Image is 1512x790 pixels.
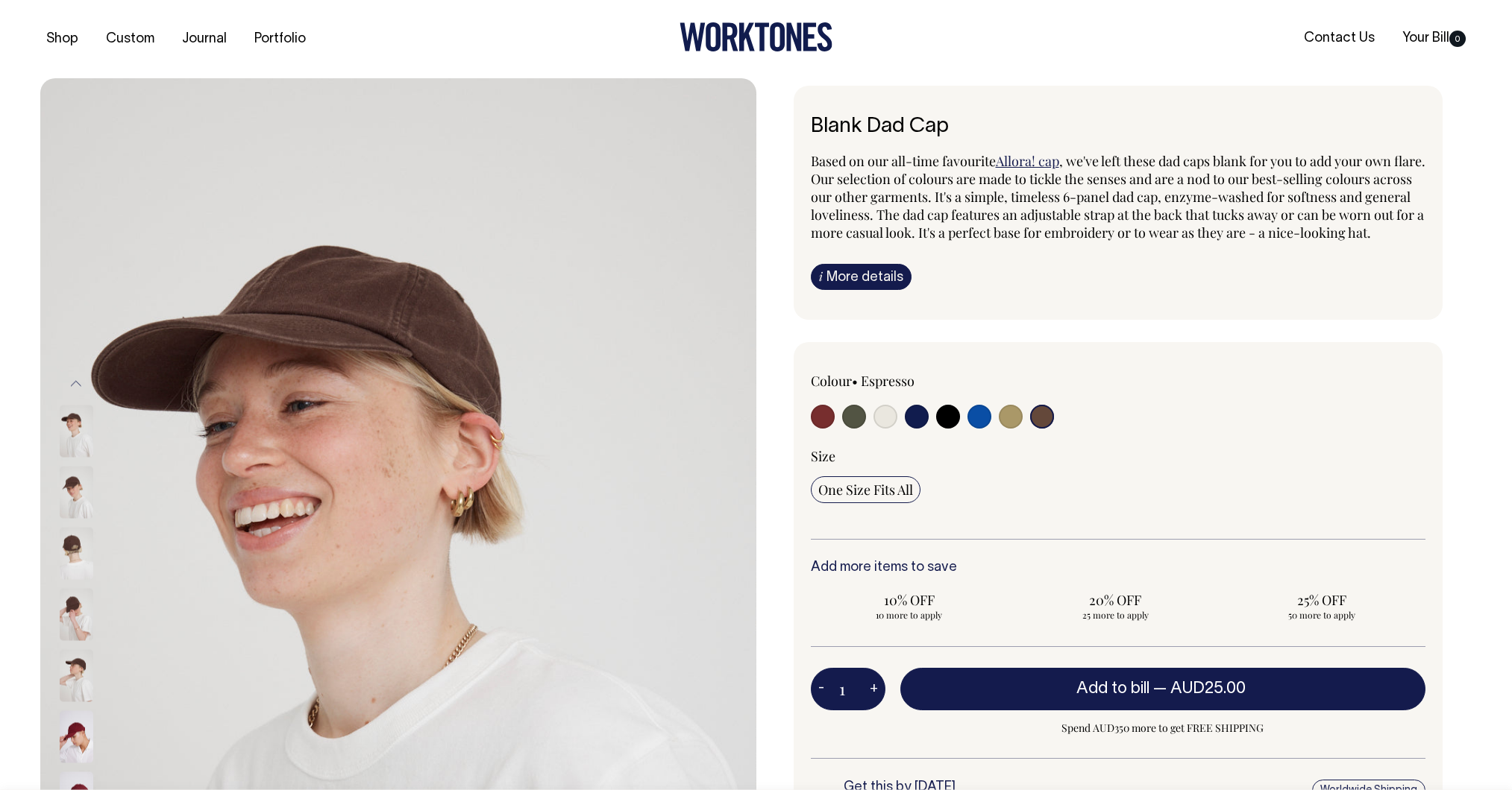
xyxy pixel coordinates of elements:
button: + [862,674,885,704]
span: — [1153,681,1249,696]
button: Add to bill —AUD25.00 [900,668,1425,710]
a: Portfolio [248,27,312,51]
h6: Add more items to save [811,560,1425,575]
span: Based on our all-time favourite [811,152,996,170]
span: One Size Fits All [818,481,913,499]
span: , we've left these dad caps blank for you to add your own flare. Our selection of colours are mad... [811,152,1425,241]
span: Add to bill [1076,681,1149,696]
a: Journal [176,27,233,51]
input: 10% OFF 10 more to apply [811,587,1008,625]
a: iMore details [811,264,912,290]
a: Your Bill0 [1396,26,1472,51]
button: Previous [65,367,87,401]
input: One Size Fits All [811,476,920,503]
div: Size [811,447,1425,465]
a: Shop [40,27,84,51]
div: Colour [811,372,1057,390]
input: 20% OFF 25 more to apply [1017,587,1214,625]
span: Spend AUD350 more to get FREE SHIPPING [900,719,1425,737]
label: Espresso [861,372,915,390]
img: espresso [60,588,93,640]
span: • [852,372,858,390]
button: - [811,674,832,704]
span: 20% OFF [1024,591,1207,609]
img: espresso [60,649,93,701]
span: 25 more to apply [1024,609,1207,621]
span: AUD25.00 [1170,681,1246,696]
a: Custom [100,27,160,51]
span: i [819,268,823,284]
img: burgundy [60,710,93,762]
span: 50 more to apply [1231,609,1414,621]
img: espresso [60,405,93,457]
input: 25% OFF 50 more to apply [1223,587,1421,625]
h6: Blank Dad Cap [811,116,1425,139]
a: Allora! cap [996,152,1059,170]
span: 0 [1449,31,1466,47]
a: Contact Us [1298,26,1381,51]
img: espresso [60,466,93,518]
span: 10 more to apply [818,609,1001,621]
span: 25% OFF [1231,591,1414,609]
img: espresso [60,527,93,579]
span: 10% OFF [818,591,1001,609]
